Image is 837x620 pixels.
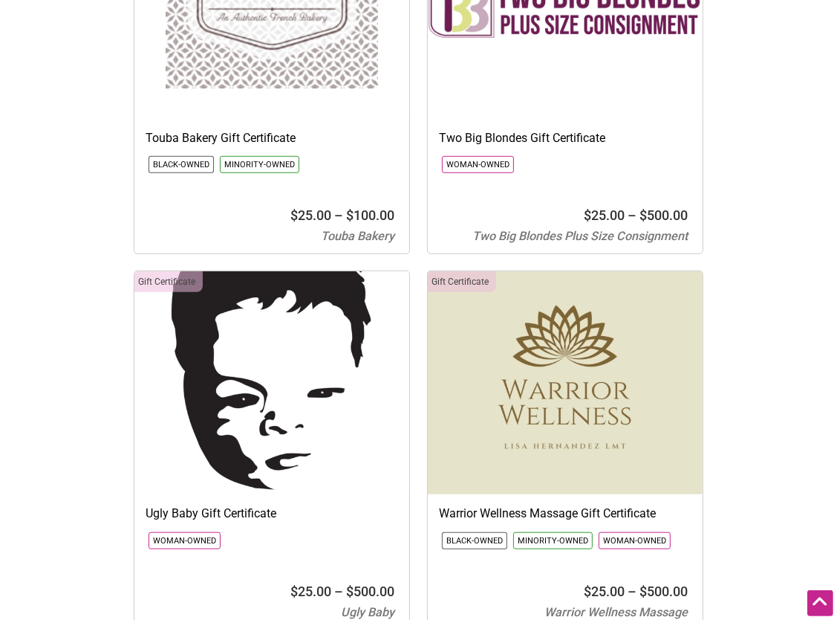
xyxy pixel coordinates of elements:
[442,156,514,173] li: Click to show only this community
[442,532,507,549] li: Click to show only this community
[639,207,688,223] bdi: 500.00
[346,207,394,223] bdi: 100.00
[321,229,394,243] span: Touba Bakery
[220,156,299,173] li: Click to show only this community
[334,584,343,599] span: –
[341,605,394,619] span: Ugly Baby
[428,271,496,292] div: Click to show only this category
[639,584,688,599] bdi: 500.00
[584,207,591,223] span: $
[290,207,298,223] span: $
[134,271,203,292] div: Click to show only this category
[639,584,647,599] span: $
[513,532,593,549] li: Click to show only this community
[346,207,354,223] span: $
[146,506,398,522] h3: Ugly Baby Gift Certificate
[628,207,636,223] span: –
[584,584,591,599] span: $
[584,207,625,223] bdi: 25.00
[149,156,214,173] li: Click to show only this community
[149,532,221,549] li: Click to show only this community
[584,584,625,599] bdi: 25.00
[807,590,833,616] div: Scroll Back to Top
[639,207,647,223] span: $
[290,584,298,599] span: $
[428,271,703,494] img: Warrior Wellness Massage
[439,130,691,146] h3: Two Big Blondes Gift Certificate
[346,584,394,599] bdi: 500.00
[346,584,354,599] span: $
[544,605,688,619] span: Warrior Wellness Massage
[334,207,343,223] span: –
[472,229,688,243] span: Two Big Blondes Plus Size Consignment
[146,130,398,146] h3: Touba Bakery Gift Certificate
[628,584,636,599] span: –
[290,584,331,599] bdi: 25.00
[290,207,331,223] bdi: 25.00
[134,271,409,494] img: Ugly Baby
[439,506,691,522] h3: Warrior Wellness Massage Gift Certificate
[599,532,671,549] li: Click to show only this community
